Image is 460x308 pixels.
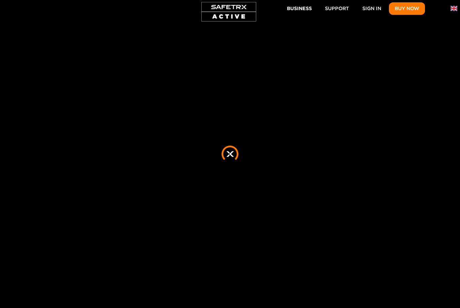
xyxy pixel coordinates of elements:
span: Business [287,4,312,13]
span: Sign In [362,4,381,13]
span: Support [325,4,349,13]
span: Buy Now [395,4,419,13]
img: en [451,5,457,12]
a: Support [319,2,355,15]
a: Sign In [357,2,387,15]
button: Buy Now [389,2,425,15]
button: Business [282,2,317,14]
